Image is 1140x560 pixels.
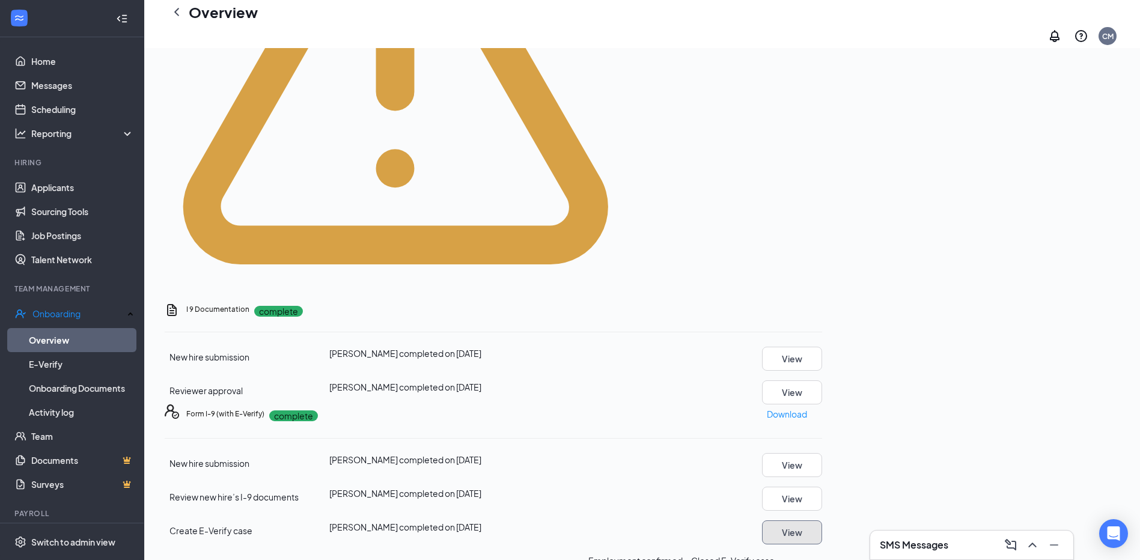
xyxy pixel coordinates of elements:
a: Team [31,424,134,448]
a: Job Postings [31,224,134,248]
h5: I 9 Documentation [186,304,249,315]
span: New hire submission [169,458,249,469]
button: View [762,380,822,404]
a: Overview [29,328,134,352]
a: Home [31,49,134,73]
a: Activity log [29,400,134,424]
svg: Settings [14,536,26,548]
h3: SMS Messages [880,538,948,552]
div: Open Intercom Messenger [1099,519,1128,548]
div: Team Management [14,284,132,294]
a: Scheduling [31,97,134,121]
button: View [762,487,822,511]
button: View [762,347,822,371]
svg: FormI9EVerifyIcon [165,404,179,419]
svg: WorkstreamLogo [13,12,25,24]
p: complete [254,306,303,317]
a: E-Verify [29,352,134,376]
svg: QuestionInfo [1074,29,1088,43]
span: Create E-Verify case [169,525,252,536]
span: [PERSON_NAME] completed on [DATE] [329,382,481,392]
svg: UserCheck [14,308,26,320]
button: Download [766,404,808,424]
a: SurveysCrown [31,472,134,496]
span: [PERSON_NAME] completed on [DATE] [329,522,481,532]
div: Hiring [14,157,132,168]
span: [PERSON_NAME] completed on [DATE] [329,348,481,359]
div: CM [1102,31,1114,41]
a: Sourcing Tools [31,199,134,224]
svg: Minimize [1047,538,1061,552]
span: [PERSON_NAME] completed on [DATE] [329,454,481,465]
button: ChevronUp [1023,535,1042,555]
h5: Form I-9 (with E-Verify) [186,409,264,419]
button: View [762,520,822,544]
p: complete [269,410,318,421]
svg: ComposeMessage [1004,538,1018,552]
p: Download [767,407,807,421]
span: New hire submission [169,352,249,362]
a: Talent Network [31,248,134,272]
h1: Overview [189,2,258,22]
svg: Notifications [1047,29,1062,43]
a: Onboarding Documents [29,376,134,400]
div: Switch to admin view [31,536,115,548]
button: View [762,453,822,477]
a: DocumentsCrown [31,448,134,472]
a: Applicants [31,175,134,199]
span: Reviewer approval [169,385,243,396]
svg: ChevronUp [1025,538,1040,552]
button: ComposeMessage [1001,535,1020,555]
span: Review new hire’s I-9 documents [169,492,299,502]
svg: ChevronLeft [169,5,184,19]
div: Payroll [14,508,132,519]
button: Minimize [1044,535,1064,555]
div: Onboarding [32,308,124,320]
span: [PERSON_NAME] completed on [DATE] [329,488,481,499]
a: Messages [31,73,134,97]
div: Reporting [31,127,135,139]
svg: Collapse [116,13,128,25]
svg: Analysis [14,127,26,139]
svg: CustomFormIcon [165,303,179,317]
